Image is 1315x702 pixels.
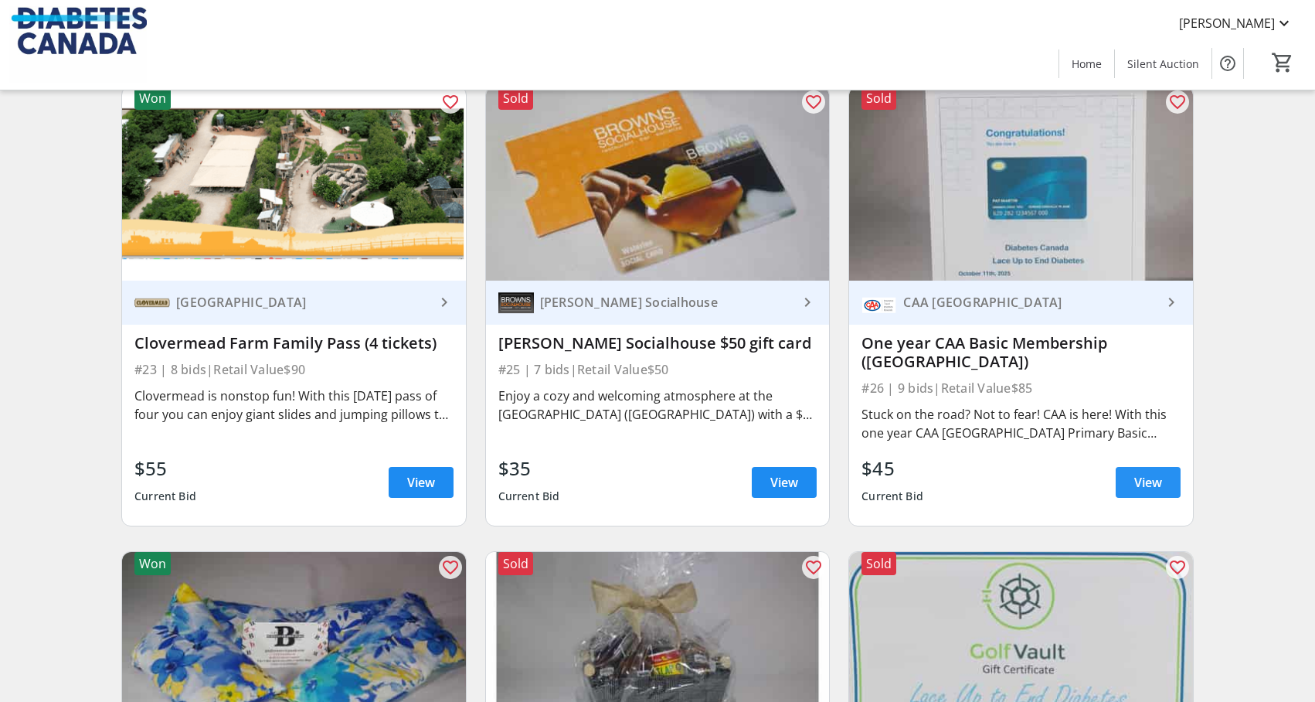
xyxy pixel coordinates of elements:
[441,558,460,577] mat-icon: favorite_outline
[1072,56,1102,72] span: Home
[1167,11,1306,36] button: [PERSON_NAME]
[134,482,196,510] div: Current Bid
[134,455,196,482] div: $55
[486,87,830,280] img: Brown's Socialhouse $50 gift card
[134,334,454,353] div: Clovermead Farm Family Pass (4 tickets)
[1134,473,1162,492] span: View
[498,455,560,482] div: $35
[389,467,454,498] a: View
[9,6,147,83] img: Diabetes Canada's Logo
[861,552,896,575] div: Sold
[1059,49,1114,78] a: Home
[1115,49,1211,78] a: Silent Auction
[498,334,817,353] div: [PERSON_NAME] Socialhouse $50 gift card
[804,93,823,111] mat-icon: favorite_outline
[861,455,923,482] div: $45
[1116,467,1181,498] a: View
[770,473,798,492] span: View
[1212,48,1243,79] button: Help
[170,295,435,310] div: [GEOGRAPHIC_DATA]
[498,387,817,424] div: Enjoy a cozy and welcoming atmosphere at the [GEOGRAPHIC_DATA] ([GEOGRAPHIC_DATA]) with a $50 gif...
[134,387,454,424] div: Clovermead is nonstop fun! With this [DATE] pass of four you can enjoy giant slides and jumping p...
[804,558,823,577] mat-icon: favorite_outline
[1269,49,1296,77] button: Cart
[435,293,454,312] mat-icon: keyboard_arrow_right
[1162,293,1181,312] mat-icon: keyboard_arrow_right
[861,285,897,320] img: CAA South Central Ontario
[134,359,454,380] div: #23 | 8 bids | Retail Value $90
[122,87,466,280] img: Clovermead Farm Family Pass (4 tickets)
[861,87,896,110] div: Sold
[897,295,1162,310] div: CAA [GEOGRAPHIC_DATA]
[498,482,560,510] div: Current Bid
[1168,558,1187,577] mat-icon: favorite_outline
[861,377,1181,399] div: #26 | 9 bids | Retail Value $85
[1179,14,1275,32] span: [PERSON_NAME]
[122,281,466,325] a: Clovermead Farm[GEOGRAPHIC_DATA]
[1168,93,1187,111] mat-icon: favorite_outline
[498,552,533,575] div: Sold
[798,293,817,312] mat-icon: keyboard_arrow_right
[498,285,534,320] img: Brown's Socialhouse
[861,482,923,510] div: Current Bid
[849,87,1193,280] img: One year CAA Basic Membership (South Central Ontario)
[441,93,460,111] mat-icon: favorite_outline
[861,405,1181,442] div: Stuck on the road? Not to fear! CAA is here! With this one year CAA [GEOGRAPHIC_DATA] Primary Bas...
[134,285,170,320] img: Clovermead Farm
[861,334,1181,371] div: One year CAA Basic Membership ([GEOGRAPHIC_DATA])
[407,473,435,492] span: View
[534,295,799,310] div: [PERSON_NAME] Socialhouse
[134,552,171,575] div: Won
[849,281,1193,325] a: CAA South Central OntarioCAA [GEOGRAPHIC_DATA]
[498,359,817,380] div: #25 | 7 bids | Retail Value $50
[134,87,171,110] div: Won
[498,87,533,110] div: Sold
[1127,56,1199,72] span: Silent Auction
[486,281,830,325] a: Brown's Socialhouse[PERSON_NAME] Socialhouse
[752,467,817,498] a: View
